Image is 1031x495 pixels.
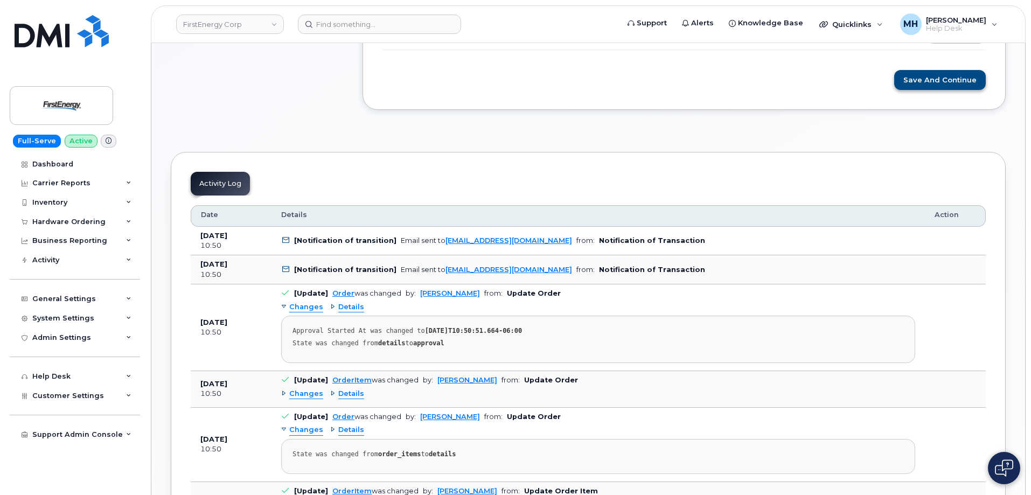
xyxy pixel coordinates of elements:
div: 10:50 [200,389,262,399]
div: State was changed from to [292,450,904,458]
strong: details [378,339,406,347]
a: [PERSON_NAME] [420,413,480,421]
div: was changed [332,289,401,297]
b: Update Order [507,413,561,421]
span: from: [501,376,520,384]
a: Support [620,12,674,34]
span: Details [338,425,364,435]
strong: [DATE]T10:50:51.664-06:00 [425,327,523,334]
b: Update Order Item [524,487,598,495]
div: Email sent to [401,266,572,274]
b: [DATE] [200,380,227,388]
span: MH [903,18,918,31]
span: Details [338,302,364,312]
div: 10:50 [200,270,262,280]
b: [DATE] [200,260,227,268]
span: Changes [289,425,323,435]
div: 10:50 [200,444,262,454]
span: Changes [289,389,323,399]
strong: approval [413,339,444,347]
b: [DATE] [200,232,227,240]
b: [Update] [294,289,328,297]
span: by: [423,376,433,384]
a: [PERSON_NAME] [420,289,480,297]
a: Order [332,289,354,297]
a: OrderItem [332,376,372,384]
b: [Update] [294,376,328,384]
b: Notification of Transaction [599,266,705,274]
b: [Update] [294,413,328,421]
a: OrderItem [332,487,372,495]
div: was changed [332,413,401,421]
span: Help Desk [926,24,986,33]
b: [Notification of transition] [294,266,396,274]
span: from: [576,266,595,274]
span: Changes [289,302,323,312]
div: Email sent to [401,236,572,245]
b: Update Order [524,376,578,384]
input: Find something... [298,15,461,34]
a: [EMAIL_ADDRESS][DOMAIN_NAME] [445,266,572,274]
b: [Update] [294,487,328,495]
a: [PERSON_NAME] [437,487,497,495]
th: Action [925,205,986,227]
strong: order_items [378,450,421,458]
span: by: [406,289,416,297]
span: Details [338,389,364,399]
a: Knowledge Base [721,12,811,34]
button: Save and Continue [894,70,986,90]
span: by: [423,487,433,495]
div: Quicklinks [812,13,890,35]
a: Alerts [674,12,721,34]
span: Alerts [691,18,714,29]
div: Melissa Hoye [893,13,1005,35]
b: [DATE] [200,435,227,443]
b: [Notification of transition] [294,236,396,245]
strong: details [429,450,456,458]
b: Notification of Transaction [599,236,705,245]
img: Open chat [995,459,1013,477]
div: was changed [332,487,419,495]
span: by: [406,413,416,421]
span: Date [201,210,218,220]
span: from: [501,487,520,495]
a: Order [332,413,354,421]
span: Support [637,18,667,29]
a: FirstEnergy Corp [176,15,284,34]
a: [EMAIL_ADDRESS][DOMAIN_NAME] [445,236,572,245]
div: Approval Started At was changed to [292,327,904,335]
span: Knowledge Base [738,18,803,29]
b: Update Order [507,289,561,297]
span: from: [576,236,595,245]
span: from: [484,413,503,421]
div: 10:50 [200,327,262,337]
a: [PERSON_NAME] [437,376,497,384]
span: Details [281,210,307,220]
span: Quicklinks [832,20,872,29]
div: was changed [332,376,419,384]
div: State was changed from to [292,339,904,347]
span: from: [484,289,503,297]
div: 10:50 [200,241,262,250]
b: [DATE] [200,318,227,326]
span: [PERSON_NAME] [926,16,986,24]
